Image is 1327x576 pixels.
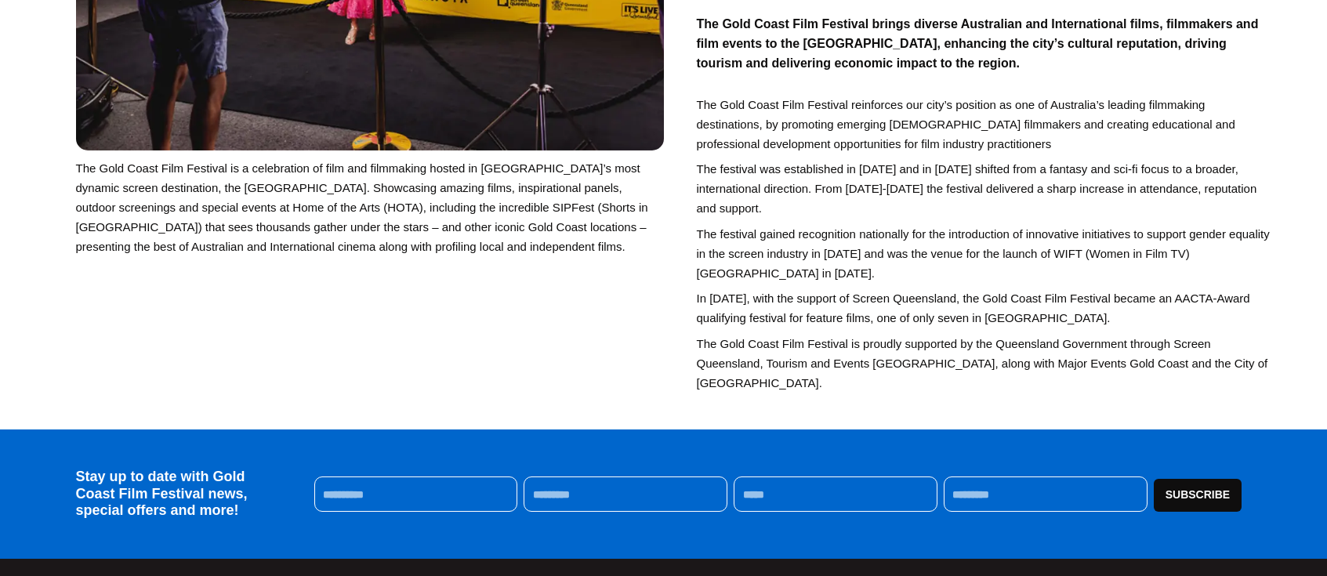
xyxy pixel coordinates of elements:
h4: Stay up to date with Gold Coast Film Festival news, special offers and more! [76,469,276,520]
p: The Gold Coast Film Festival reinforces our city’s position as one of Australia’s leading filmmak... [697,95,1273,154]
p: The Gold Coast Film Festival brings diverse Australian and International films, filmmakers and fi... [697,14,1273,73]
p: The Gold Coast Film Festival is a celebration of film and filmmaking hosted in [GEOGRAPHIC_DATA]’... [76,158,664,256]
span: Subscribe [1166,489,1230,500]
button: Subscribe [1154,479,1242,512]
p: In [DATE], with the support of Screen Queensland, the Gold Coast Film Festival became an AACTA-Aw... [697,288,1273,328]
p: The festival gained recognition nationally for the introduction of innovative initiatives to supp... [697,224,1273,283]
p: The Gold Coast Film Festival is proudly supported by the Queensland Government through Screen Que... [697,334,1273,393]
p: The festival was established in [DATE] and in [DATE] shifted from a fantasy and sci-fi focus to a... [697,159,1273,218]
span: howcasing amazing films, inspirational panels, outdoor screenings and special events at Home of t... [76,181,648,253]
